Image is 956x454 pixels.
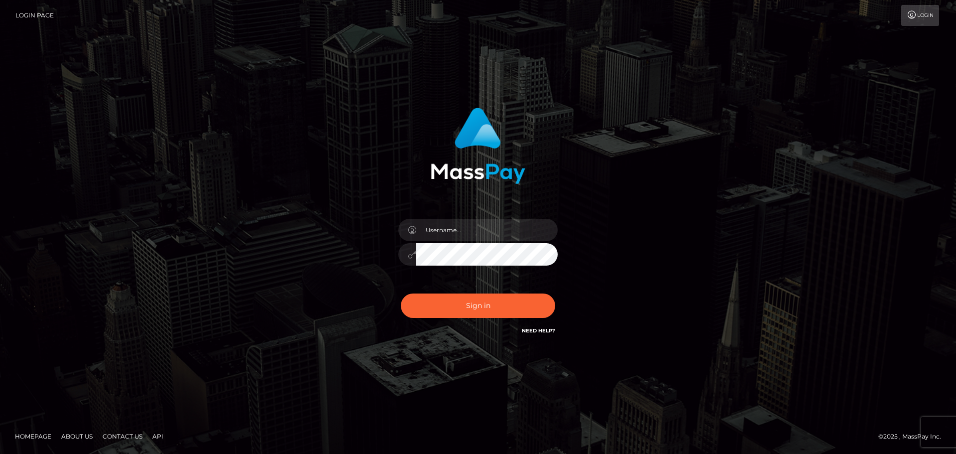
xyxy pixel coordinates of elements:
img: MassPay Login [431,108,525,184]
a: Login [901,5,939,26]
a: Homepage [11,429,55,444]
a: About Us [57,429,97,444]
button: Sign in [401,294,555,318]
div: © 2025 , MassPay Inc. [878,431,949,442]
a: Need Help? [522,327,555,334]
a: Login Page [15,5,54,26]
input: Username... [416,219,558,241]
a: API [148,429,167,444]
a: Contact Us [99,429,146,444]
